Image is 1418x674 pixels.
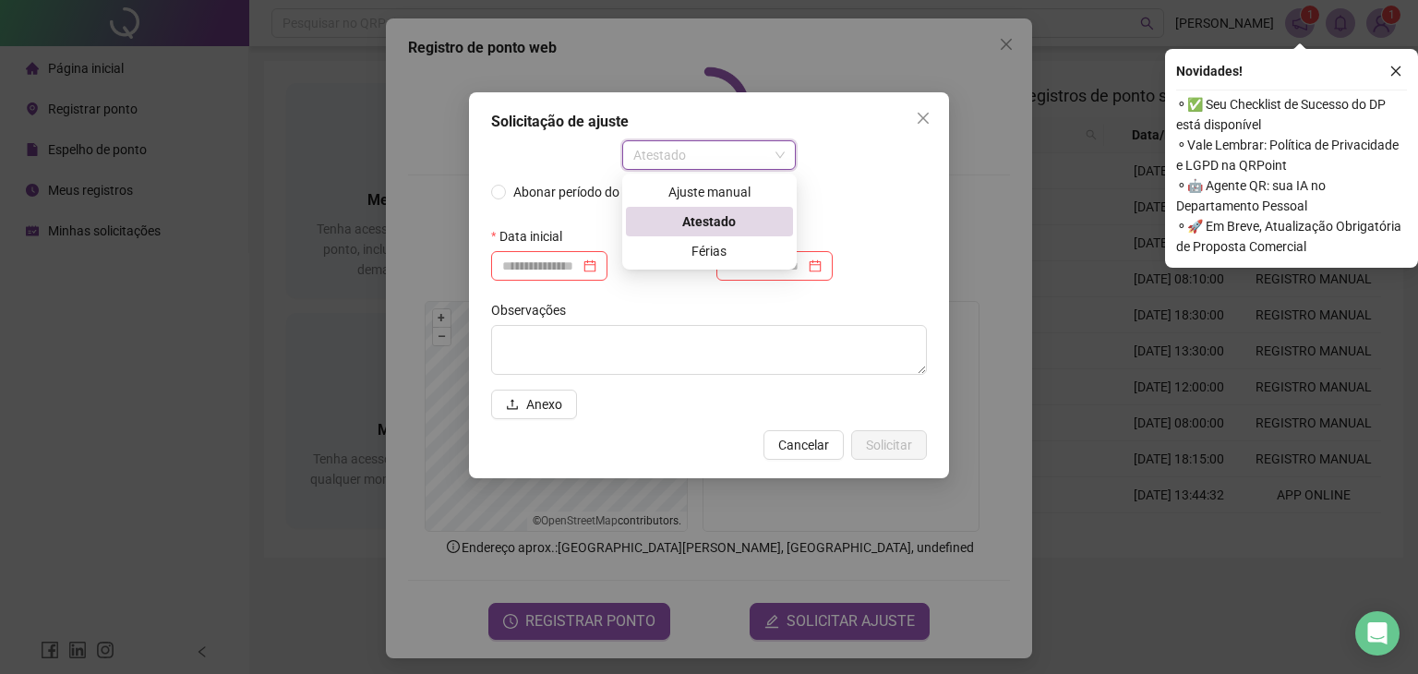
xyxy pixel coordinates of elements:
[626,207,793,236] div: Atestado
[1176,175,1407,216] span: ⚬ 🤖 Agente QR: sua IA no Departamento Pessoal
[637,241,782,261] div: Férias
[1176,135,1407,175] span: ⚬ Vale Lembrar: Política de Privacidade e LGPD na QRPoint
[506,182,647,202] span: Abonar período do dia
[1176,94,1407,135] span: ⚬ ✅ Seu Checklist de Sucesso do DP está disponível
[851,430,927,460] button: Solicitar
[1355,611,1400,656] div: Open Intercom Messenger
[506,398,519,411] span: upload
[908,103,938,133] button: Close
[491,295,578,325] label: Observações
[526,394,562,415] span: Anexo
[491,390,577,419] button: uploadAnexo
[491,222,574,251] label: Data inicial
[1176,61,1243,81] span: Novidades !
[626,177,793,207] div: Ajuste manual
[637,182,782,202] div: Ajuste manual
[1389,65,1402,78] span: close
[763,430,844,460] button: Cancelar
[637,211,782,232] div: Atestado
[626,236,793,266] div: Férias
[916,111,931,126] span: close
[778,435,829,455] span: Cancelar
[491,111,927,133] div: Solicitação de ajuste
[633,141,786,169] span: Atestado
[1176,216,1407,257] span: ⚬ 🚀 Em Breve, Atualização Obrigatória de Proposta Comercial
